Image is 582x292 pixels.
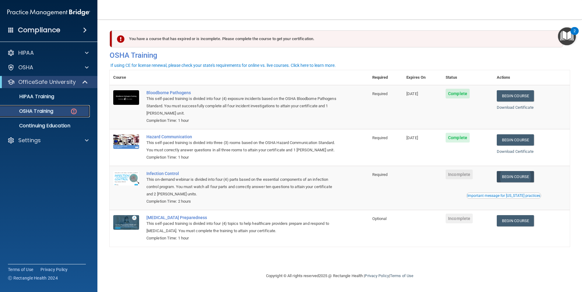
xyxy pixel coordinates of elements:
div: 2 [573,31,576,39]
div: Completion Time: 1 hour [146,154,338,161]
a: Bloodborne Pathogens [146,90,338,95]
a: Settings [7,137,89,144]
span: Complete [446,133,470,143]
a: [MEDICAL_DATA] Preparedness [146,215,338,220]
a: Download Certificate [497,149,534,154]
img: exclamation-circle-solid-danger.72ef9ffc.png [117,35,124,43]
p: OSHA Training [4,108,53,114]
span: [DATE] [406,136,418,140]
button: Open Resource Center, 2 new notifications [558,27,576,45]
a: Begin Course [497,215,534,226]
div: Copyright © All rights reserved 2025 @ Rectangle Health | | [229,266,451,286]
div: If using CE for license renewal, please check your state's requirements for online vs. live cours... [110,63,336,67]
span: Complete [446,89,470,98]
p: HIPAA Training [4,94,54,100]
a: Begin Course [497,171,534,182]
h4: OSHA Training [110,51,570,60]
div: This on-demand webinar is divided into four (4) parts based on the essential components of an inf... [146,176,338,198]
div: This self-paced training is divided into four (4) exposure incidents based on the OSHA Bloodborne... [146,95,338,117]
span: Incomplete [446,214,473,223]
div: Important message for [US_STATE] practices [467,194,540,198]
a: Terms of Use [390,273,413,278]
th: Status [442,70,493,85]
span: Required [372,172,388,177]
a: OSHA [7,64,89,71]
button: Read this if you are a dental practitioner in the state of CA [466,193,541,199]
span: Required [372,136,388,140]
a: Infection Control [146,171,338,176]
button: If using CE for license renewal, please check your state's requirements for online vs. live cours... [110,62,337,68]
div: Completion Time: 2 hours [146,198,338,205]
span: Ⓒ Rectangle Health 2024 [8,275,58,281]
span: [DATE] [406,91,418,96]
div: Completion Time: 1 hour [146,117,338,124]
th: Actions [493,70,570,85]
a: OfficeSafe University [7,78,88,86]
a: Privacy Policy [365,273,389,278]
a: Download Certificate [497,105,534,110]
th: Expires On [403,70,442,85]
p: Continuing Education [4,123,87,129]
a: Privacy Policy [40,266,68,273]
span: Required [372,91,388,96]
a: HIPAA [7,49,89,57]
span: Optional [372,216,387,221]
a: Terms of Use [8,266,33,273]
span: Incomplete [446,170,473,179]
p: OfficeSafe University [18,78,76,86]
div: This self-paced training is divided into three (3) rooms based on the OSHA Hazard Communication S... [146,139,338,154]
div: Completion Time: 1 hour [146,235,338,242]
img: danger-circle.6113f641.png [70,108,78,115]
p: Settings [18,137,41,144]
img: PMB logo [7,6,90,19]
a: Begin Course [497,90,534,101]
div: You have a course that has expired or is incomplete. Please complete the course to get your certi... [112,30,563,47]
p: OSHA [18,64,33,71]
a: Hazard Communication [146,134,338,139]
p: HIPAA [18,49,34,57]
a: Begin Course [497,134,534,146]
div: This self-paced training is divided into four (4) topics to help healthcare providers prepare and... [146,220,338,235]
th: Course [110,70,143,85]
h4: Compliance [18,26,60,34]
th: Required [369,70,403,85]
